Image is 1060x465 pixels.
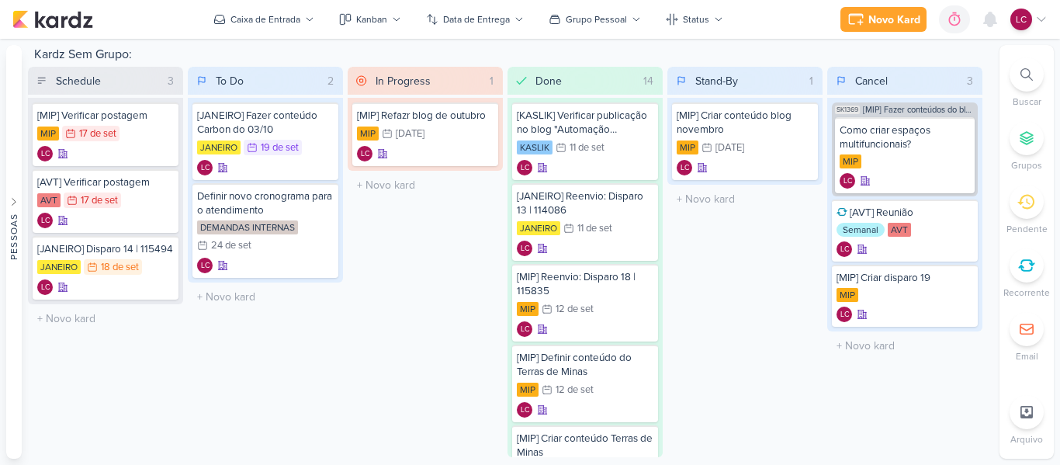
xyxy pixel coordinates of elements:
[517,221,560,235] div: JANEIRO
[517,402,532,418] div: Laís Costa
[868,12,920,28] div: Novo Kard
[677,160,692,175] div: Laís Costa
[840,173,855,189] div: Criador(a): Laís Costa
[37,146,53,161] div: Criador(a): Laís Costa
[840,311,849,319] p: LC
[517,402,532,418] div: Criador(a): Laís Costa
[837,241,852,257] div: Criador(a): Laís Costa
[517,302,539,316] div: MIP
[670,188,819,210] input: + Novo kard
[961,73,979,89] div: 3
[41,284,50,292] p: LC
[677,160,692,175] div: Criador(a): Laís Costa
[37,175,174,189] div: [AVT] Verificar postagem
[715,143,744,153] div: [DATE]
[37,193,61,207] div: AVT
[999,57,1054,109] li: Ctrl + F
[888,223,911,237] div: AVT
[261,143,299,153] div: 19 de set
[37,242,174,256] div: [JANEIRO] Disparo 14 | 115494
[837,288,858,302] div: MIP
[837,307,852,322] div: Laís Costa
[81,196,118,206] div: 17 de set
[197,160,213,175] div: Criador(a): Laís Costa
[201,262,210,270] p: LC
[28,45,993,67] div: Kardz Sem Grupo:
[517,383,539,397] div: MIP
[637,73,660,89] div: 14
[577,224,612,234] div: 11 de set
[1016,12,1027,26] p: LC
[677,109,813,137] div: [MIP] Criar conteúdo blog novembro
[840,154,861,168] div: MIP
[521,326,529,334] p: LC
[521,407,529,415] p: LC
[570,143,604,153] div: 11 de set
[837,206,973,220] div: [AVT] Reunião
[517,432,653,460] div: [MIP] Criar conteúdo Terras de Minas
[197,189,334,217] div: Definir novo cronograma para o atendimento
[483,73,500,89] div: 1
[803,73,819,89] div: 1
[161,73,180,89] div: 3
[840,173,855,189] div: Laís Costa
[835,106,860,114] span: SK1369
[37,213,53,228] div: Criador(a): Laís Costa
[79,129,116,139] div: 17 de set
[101,262,139,272] div: 18 de set
[517,351,653,379] div: [MIP] Definir conteúdo do Terras de Minas
[840,246,849,254] p: LC
[517,321,532,337] div: Criador(a): Laís Costa
[6,45,22,459] button: Pessoas
[1016,349,1038,363] p: Email
[37,279,53,295] div: Laís Costa
[197,220,298,234] div: DEMANDAS INTERNAS
[357,146,372,161] div: Laís Costa
[521,245,529,253] p: LC
[1010,9,1032,30] div: Laís Costa
[197,258,213,273] div: Criador(a): Laís Costa
[517,321,532,337] div: Laís Costa
[517,189,653,217] div: [JANEIRO] Reenvio: Disparo 13 | 114086
[556,304,594,314] div: 12 de set
[837,307,852,322] div: Criador(a): Laís Costa
[863,106,975,114] span: [MIP] Fazer conteúdos do blog de MIP (Setembro e Outubro)
[517,241,532,256] div: Criador(a): Laís Costa
[201,165,210,172] p: LC
[357,127,379,141] div: MIP
[840,123,970,151] div: Como criar espaços multifuncionais?
[837,271,973,285] div: [MIP] Criar disparo 19
[517,141,553,154] div: KASLIK
[830,335,979,357] input: + Novo kard
[37,260,81,274] div: JANEIRO
[517,270,653,298] div: [MIP] Reenvio: Disparo 18 | 115835
[37,109,174,123] div: [MIP] Verificar postagem
[211,241,251,251] div: 24 de set
[837,241,852,257] div: Laís Costa
[517,109,653,137] div: [KASLIK] Verificar publicação no blog "Automação residencial..."
[837,223,885,237] div: Semanal
[37,279,53,295] div: Criador(a): Laís Costa
[1003,286,1050,300] p: Recorrente
[197,141,241,154] div: JANEIRO
[396,129,424,139] div: [DATE]
[361,151,369,158] p: LC
[197,109,334,137] div: [JANEIRO] Fazer conteúdo Carbon do 03/10
[840,7,927,32] button: Novo Kard
[197,258,213,273] div: Laís Costa
[1010,432,1043,446] p: Arquivo
[7,213,21,259] div: Pessoas
[521,165,529,172] p: LC
[41,151,50,158] p: LC
[517,160,532,175] div: Criador(a): Laís Costa
[357,146,372,161] div: Criador(a): Laís Costa
[31,307,180,330] input: + Novo kard
[197,160,213,175] div: Laís Costa
[1006,222,1048,236] p: Pendente
[517,241,532,256] div: Laís Costa
[1013,95,1041,109] p: Buscar
[321,73,340,89] div: 2
[517,160,532,175] div: Laís Costa
[37,213,53,228] div: Laís Costa
[37,146,53,161] div: Laís Costa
